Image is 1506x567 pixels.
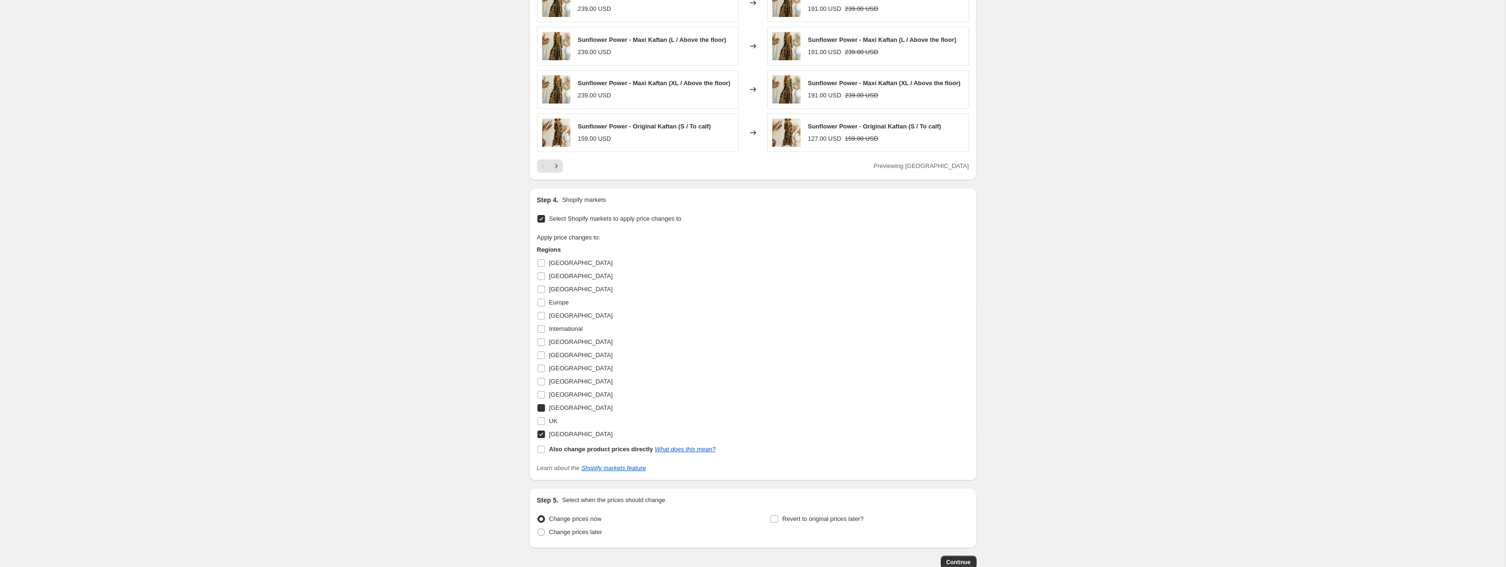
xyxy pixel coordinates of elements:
span: Change prices later [549,528,602,535]
span: Apply price changes to: [537,234,601,241]
strike: 239.00 USD [845,4,878,14]
h3: Regions [537,245,716,255]
span: [GEOGRAPHIC_DATA] [549,351,613,359]
span: [GEOGRAPHIC_DATA] [549,286,613,293]
span: Previewing [GEOGRAPHIC_DATA] [873,162,969,169]
strike: 239.00 USD [845,91,878,100]
div: 191.00 USD [808,4,841,14]
span: Select Shopify markets to apply price changes to [549,215,681,222]
span: Europe [549,299,569,306]
button: Next [550,160,563,173]
span: Continue [946,559,971,566]
i: Learn about the [537,464,646,471]
span: Sunflower Power - Maxi Kaftan (XL / Above the floor) [578,80,730,87]
img: SunflowerPower-OriginalKaftan9_80x.png [542,119,570,147]
span: [GEOGRAPHIC_DATA] [549,365,613,372]
div: 191.00 USD [808,91,841,100]
span: International [549,325,583,332]
span: [GEOGRAPHIC_DATA] [549,391,613,398]
strike: 159.00 USD [845,134,878,144]
div: 239.00 USD [578,48,611,57]
p: Shopify markets [562,195,606,205]
img: Sunflower_Power_-_Maxi_Kaftan_3_80x.png [772,75,801,104]
div: 239.00 USD [578,4,611,14]
span: [GEOGRAPHIC_DATA] [549,338,613,345]
img: Sunflower_Power_-_Maxi_Kaftan_3_80x.png [542,75,570,104]
p: Select when the prices should change [562,495,665,505]
span: [GEOGRAPHIC_DATA] [549,312,613,319]
a: Shopify markets feature [581,464,646,471]
div: 239.00 USD [578,91,611,100]
img: SunflowerPower-OriginalKaftan9_80x.png [772,119,801,147]
span: Sunflower Power - Maxi Kaftan (L / Above the floor) [578,36,727,43]
strike: 239.00 USD [845,48,878,57]
span: Sunflower Power - Original Kaftan (S / To calf) [808,123,941,130]
span: [GEOGRAPHIC_DATA] [549,431,613,438]
span: [GEOGRAPHIC_DATA] [549,259,613,266]
span: Sunflower Power - Original Kaftan (S / To calf) [578,123,711,130]
span: [GEOGRAPHIC_DATA] [549,272,613,280]
img: Sunflower_Power_-_Maxi_Kaftan_3_80x.png [772,32,801,60]
div: 191.00 USD [808,48,841,57]
img: Sunflower_Power_-_Maxi_Kaftan_3_80x.png [542,32,570,60]
span: Sunflower Power - Maxi Kaftan (XL / Above the floor) [808,80,961,87]
nav: Pagination [537,160,563,173]
div: 159.00 USD [578,134,611,144]
span: [GEOGRAPHIC_DATA] [549,378,613,385]
span: Revert to original prices later? [782,515,864,522]
span: Sunflower Power - Maxi Kaftan (L / Above the floor) [808,36,957,43]
div: 127.00 USD [808,134,841,144]
span: Change prices now [549,515,601,522]
span: UK [549,417,558,424]
b: Also change product prices directly [549,446,653,453]
h2: Step 4. [537,195,559,205]
span: [GEOGRAPHIC_DATA] [549,404,613,411]
h2: Step 5. [537,495,559,505]
a: What does this mean? [655,446,715,453]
